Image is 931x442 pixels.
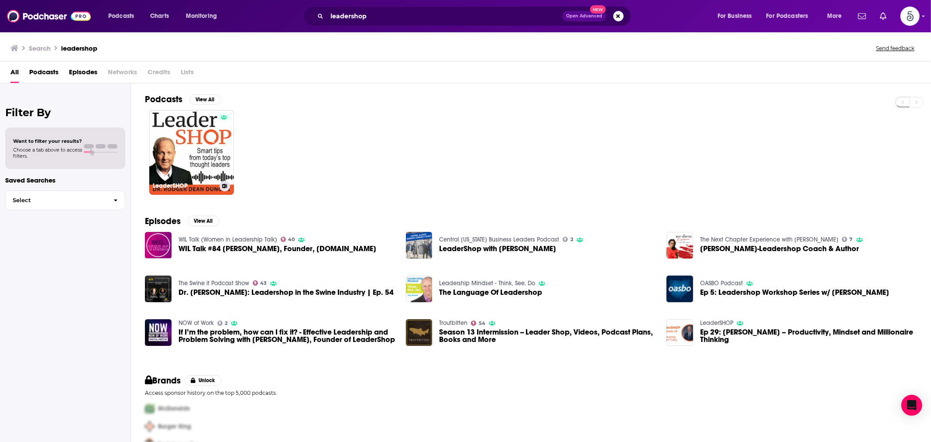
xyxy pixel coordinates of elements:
a: 54 [471,321,485,326]
img: WIL Talk #84 Summer Davies, Founder, LeaderShop.com [145,232,172,259]
button: Send feedback [873,45,917,52]
a: OASBO Podcast [700,280,743,287]
a: Podcasts [29,65,58,83]
span: 43 [260,281,267,285]
span: 2 [225,321,227,325]
img: Second Pro Logo [141,418,158,435]
img: LeaderShop with Summer Davies [406,232,433,259]
a: Ep 5: Leadershop Workshop Series w/ Amy Gioffredo [666,276,693,302]
a: Leadership Mindset - Think, See, Do [439,280,535,287]
button: open menu [711,9,763,23]
span: Ep 5: Leadershop Workshop Series w/ [PERSON_NAME] [700,289,889,296]
span: 2 [570,238,573,242]
a: The Language Of Leadershop [439,289,542,296]
a: PodcastsView All [145,94,221,105]
button: Unlock [185,375,222,386]
a: Season 13 Intermission -- Leader Shop, Videos, Podcast Plans, Books and More [439,328,656,343]
a: Ep 5: Leadershop Workshop Series w/ Amy Gioffredo [700,289,889,296]
span: 7 [850,238,853,242]
span: Open Advanced [566,14,602,18]
span: Charts [150,10,169,22]
h2: Podcasts [145,94,182,105]
img: The Language Of Leadershop [406,276,433,302]
span: Select [6,197,106,203]
img: If I’m the problem, how can I fix it? - Effective Leadership and Problem Solving with Summer Davi... [145,319,172,346]
a: Show notifications dropdown [876,9,890,24]
span: More [827,10,842,22]
a: 40 [281,237,295,242]
a: Dr. Robert van Barneveld: Leadershop in the Swine Industry | Ep. 54 [145,276,172,302]
button: open menu [102,9,145,23]
a: EpisodesView All [145,216,219,227]
span: McDonalds [158,405,190,412]
a: Dr. Robert van Barneveld: Leadershop in the Swine Industry | Ep. 54 [179,289,394,296]
img: Ep 29: Brian Tracy – Productivity, Mindset and Millionaire Thinking [666,319,693,346]
a: Troutbitten [439,319,467,327]
span: For Podcasters [766,10,808,22]
span: Dr. [PERSON_NAME]: Leadershop in the Swine Industry | Ep. 54 [179,289,394,296]
a: WIL Talk (Women in Leadership Talk) [179,236,277,243]
img: Jem Fuller-Leadershop Coach & Author [666,232,693,259]
span: Burger King [158,423,191,430]
a: The Next Chapter Experience with Janette Blissett [700,236,838,243]
a: LeaderShop with Summer Davies [439,245,556,252]
img: Season 13 Intermission -- Leader Shop, Videos, Podcast Plans, Books and More [406,319,433,346]
a: Episodes [69,65,97,83]
a: LeaderSHOP [149,110,234,195]
a: All [10,65,19,83]
span: Logged in as Spiral5-G2 [900,7,920,26]
h2: Brands [145,375,181,386]
a: 2 [563,237,573,242]
h2: Filter By [5,106,125,119]
button: Open AdvancedNew [562,11,606,21]
div: Search podcasts, credits, & more... [311,6,639,26]
img: User Profile [900,7,920,26]
a: WIL Talk #84 Summer Davies, Founder, LeaderShop.com [179,245,376,252]
a: 2 [217,321,228,326]
p: Access sponsor history on the top 5,000 podcasts. [145,390,917,396]
a: 43 [253,280,267,286]
span: Credits [148,65,170,83]
a: If I’m the problem, how can I fix it? - Effective Leadership and Problem Solving with Summer Davi... [179,328,395,343]
span: Lists [181,65,194,83]
a: Jem Fuller-Leadershop Coach & Author [700,245,859,252]
button: View All [188,216,219,226]
img: First Pro Logo [141,400,158,418]
a: The Swine it Podcast Show [179,280,249,287]
a: Ep 29: Brian Tracy – Productivity, Mindset and Millionaire Thinking [700,328,917,343]
span: 40 [288,238,295,242]
button: Select [5,190,125,210]
span: New [590,5,606,14]
span: [PERSON_NAME]-Leadershop Coach & Author [700,245,859,252]
img: Podchaser - Follow, Share and Rate Podcasts [7,8,91,24]
span: Networks [108,65,137,83]
a: LeaderSHOP [700,319,733,327]
h3: LeaderSHOP [153,182,216,190]
span: Monitoring [186,10,217,22]
button: View All [189,94,221,105]
span: Ep 29: [PERSON_NAME] – Productivity, Mindset and Millionaire Thinking [700,328,917,343]
p: Saved Searches [5,176,125,184]
span: WIL Talk #84 [PERSON_NAME], Founder, [DOMAIN_NAME] [179,245,376,252]
button: Show profile menu [900,7,920,26]
span: Want to filter your results? [13,138,82,144]
span: LeaderShop with [PERSON_NAME] [439,245,556,252]
span: If I’m the problem, how can I fix it? - Effective Leadership and Problem Solving with [PERSON_NAM... [179,328,395,343]
button: open menu [761,9,821,23]
h3: Search [29,44,51,52]
button: open menu [821,9,853,23]
a: Central Illinois Business Leaders Podcast [439,236,559,243]
span: Podcasts [108,10,134,22]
